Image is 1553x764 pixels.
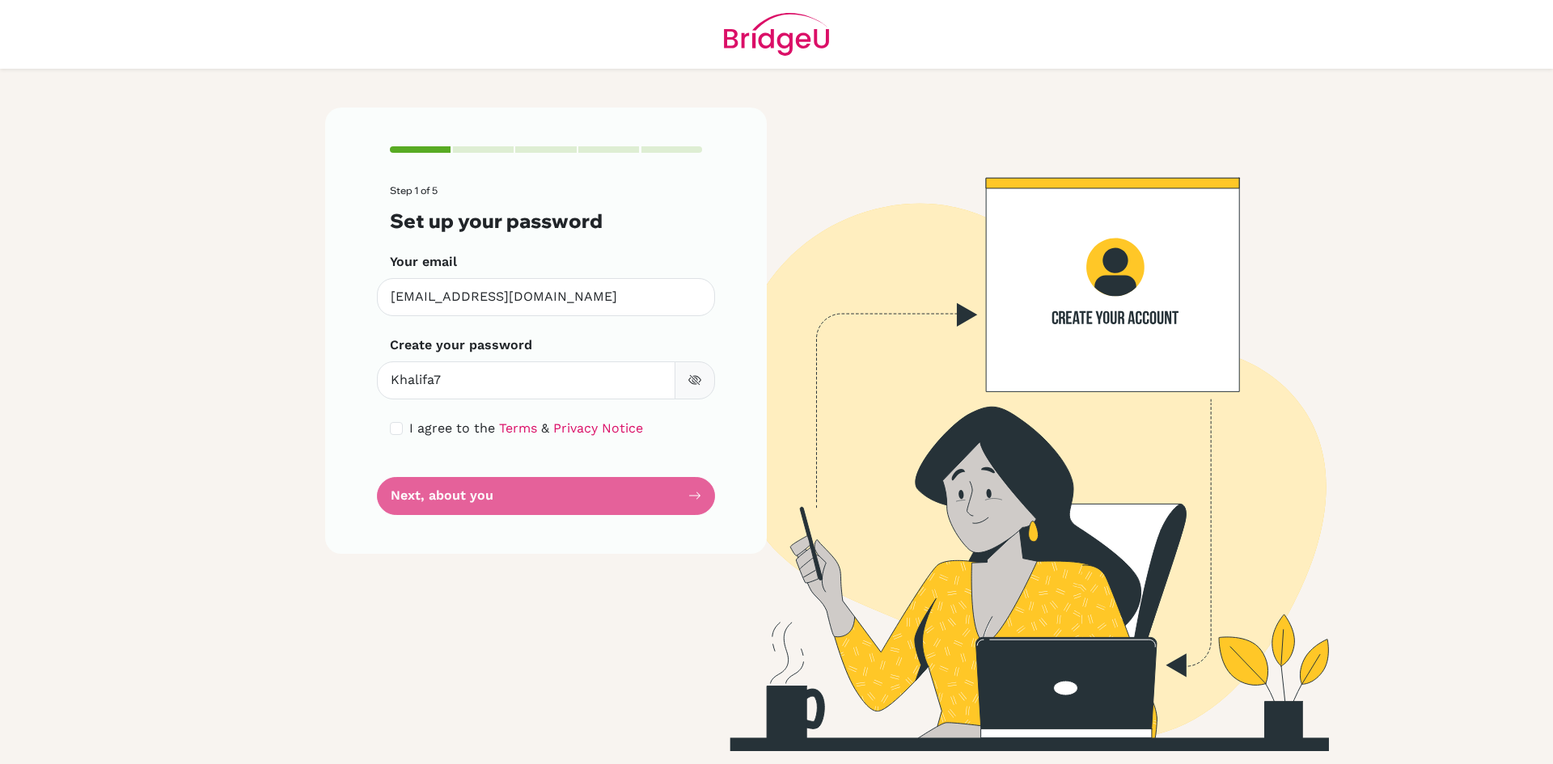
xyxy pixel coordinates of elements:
h3: Set up your password [390,209,702,233]
label: Your email [390,252,457,272]
a: Terms [499,420,537,436]
input: Insert your email* [377,278,715,316]
span: Step 1 of 5 [390,184,438,196]
a: Privacy Notice [553,420,643,436]
label: Create your password [390,336,532,355]
img: Create your account [546,108,1468,751]
span: I agree to the [409,420,495,436]
span: & [541,420,549,436]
